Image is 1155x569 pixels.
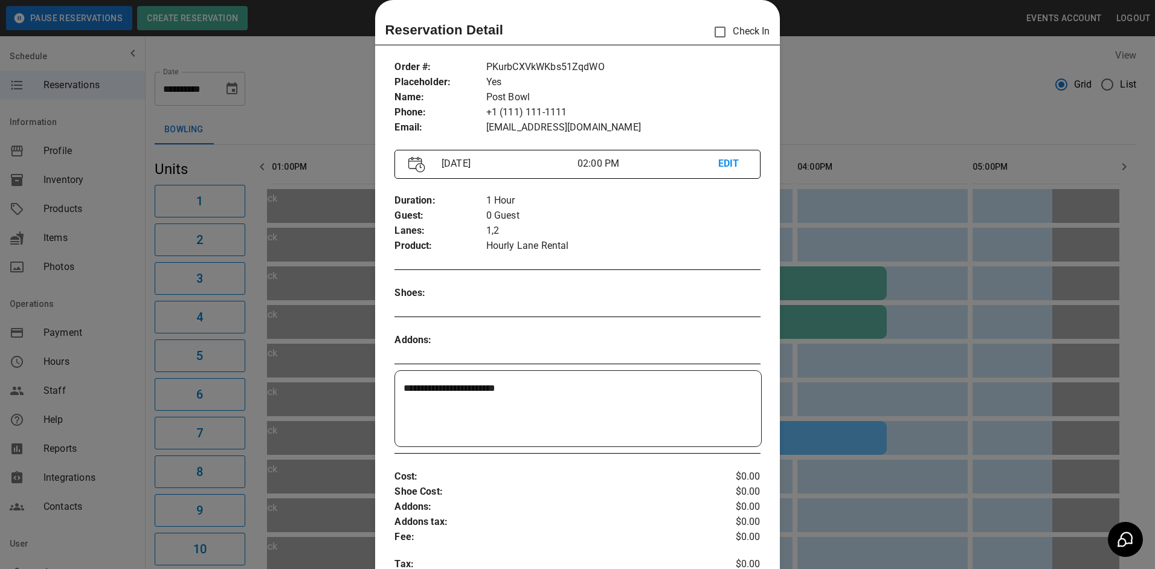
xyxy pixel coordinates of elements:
p: 02:00 PM [577,156,718,171]
p: Duration : [394,193,486,208]
p: $0.00 [700,530,761,545]
p: Order # : [394,60,486,75]
p: $0.00 [700,469,761,484]
p: Name : [394,90,486,105]
p: Product : [394,239,486,254]
p: $0.00 [700,515,761,530]
p: 0 Guest [486,208,761,223]
p: Guest : [394,208,486,223]
p: Reservation Detail [385,20,503,40]
p: 1 Hour [486,193,761,208]
p: PKurbCXVkWKbs51ZqdWO [486,60,761,75]
p: Fee : [394,530,699,545]
p: $0.00 [700,500,761,515]
p: +1 (111) 111-1111 [486,105,761,120]
p: Yes [486,75,761,90]
p: Addons tax : [394,515,699,530]
p: [DATE] [437,156,577,171]
p: Phone : [394,105,486,120]
p: Placeholder : [394,75,486,90]
p: $0.00 [700,484,761,500]
p: 1,2 [486,223,761,239]
p: Hourly Lane Rental [486,239,761,254]
p: Addons : [394,500,699,515]
p: Shoe Cost : [394,484,699,500]
p: Addons : [394,333,486,348]
p: Check In [707,19,770,45]
p: Shoes : [394,286,486,301]
p: Lanes : [394,223,486,239]
p: Email : [394,120,486,135]
img: Vector [408,156,425,173]
p: Cost : [394,469,699,484]
p: [EMAIL_ADDRESS][DOMAIN_NAME] [486,120,761,135]
p: Post Bowl [486,90,761,105]
p: EDIT [718,156,747,172]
